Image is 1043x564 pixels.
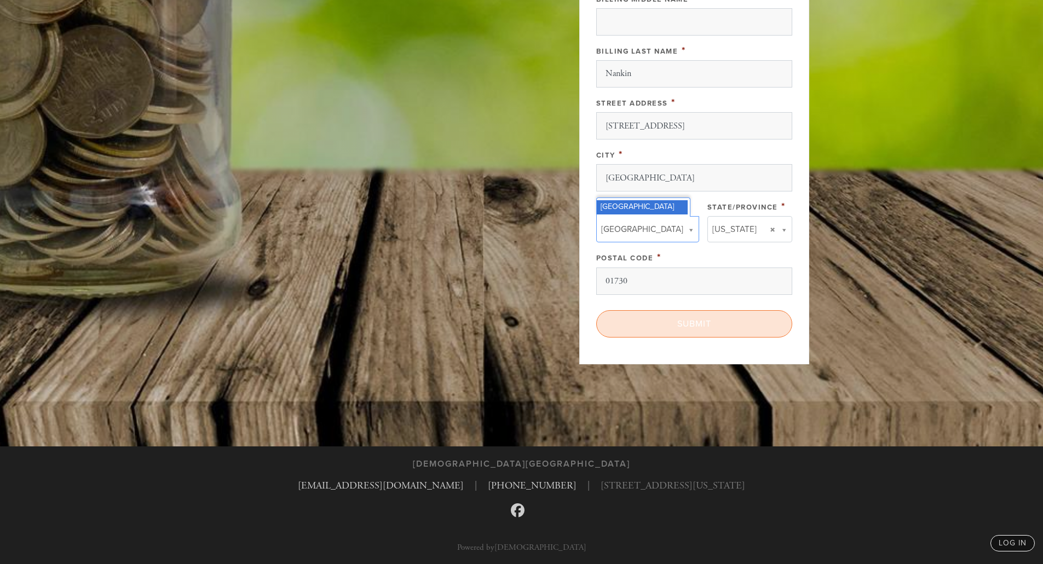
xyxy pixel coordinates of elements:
[413,459,630,469] h3: [DEMOGRAPHIC_DATA][GEOGRAPHIC_DATA]
[601,222,683,236] span: [GEOGRAPHIC_DATA]
[475,478,477,493] span: |
[596,151,615,160] label: City
[990,535,1035,551] a: log in
[707,203,778,212] label: State/Province
[494,542,586,553] a: [DEMOGRAPHIC_DATA]
[596,47,678,56] label: Billing Last Name
[671,96,676,108] span: This field is required.
[597,200,688,214] div: [GEOGRAPHIC_DATA]
[707,216,792,242] a: [US_STATE]
[596,310,792,338] input: Submit
[601,478,745,493] span: [STREET_ADDRESS][US_STATE]
[657,251,661,263] span: This field is required.
[298,479,464,492] a: [EMAIL_ADDRESS][DOMAIN_NAME]
[619,148,623,160] span: This field is required.
[781,200,786,212] span: This field is required.
[712,222,757,236] span: [US_STATE]
[596,254,654,263] label: Postal Code
[457,543,586,551] p: Powered by
[488,479,577,492] a: [PHONE_NUMBER]
[682,44,686,56] span: This field is required.
[587,478,590,493] span: |
[596,216,699,242] a: [GEOGRAPHIC_DATA]
[596,99,668,108] label: Street Address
